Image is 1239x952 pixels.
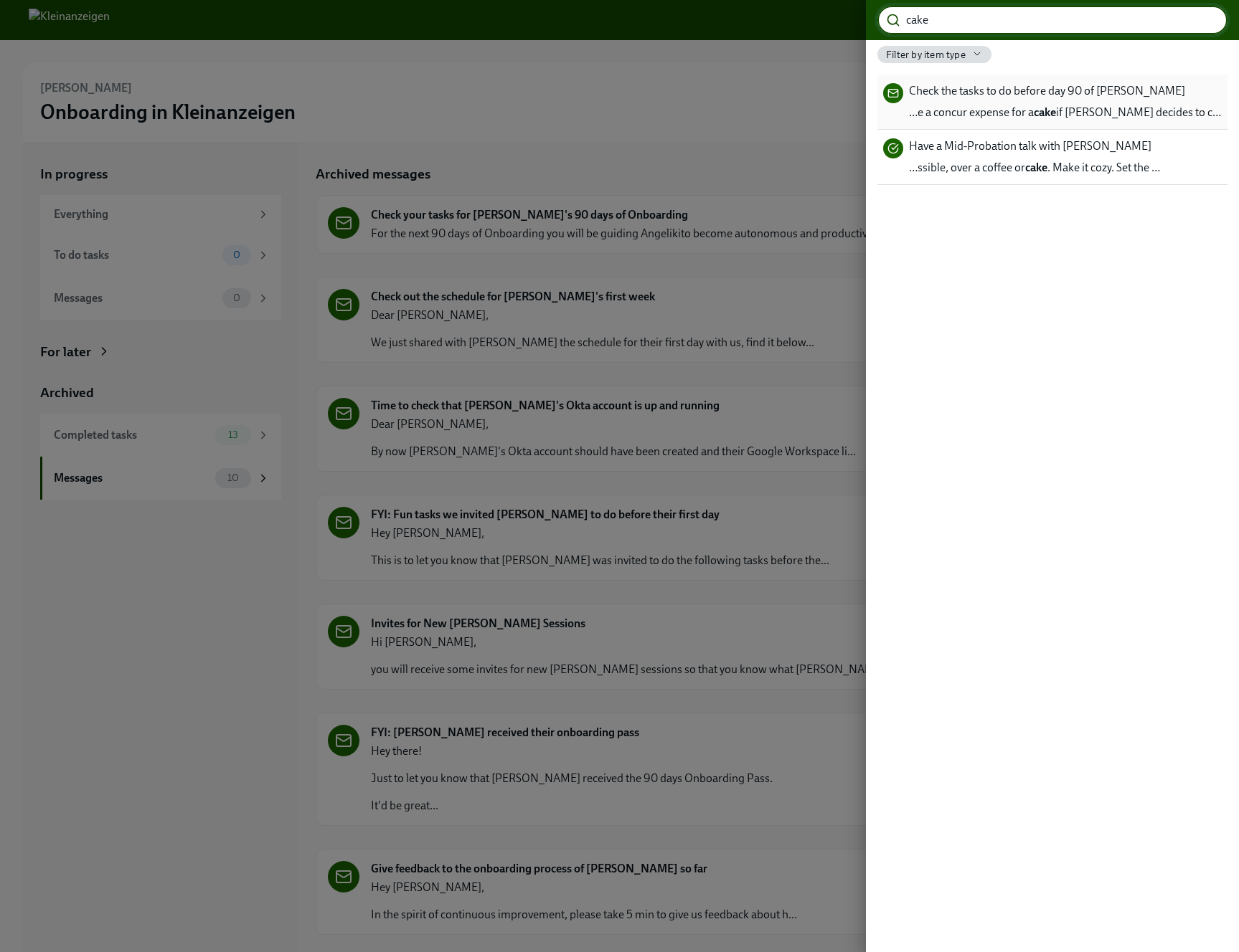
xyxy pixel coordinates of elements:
div: Message [883,83,903,103]
span: Have a Mid-Probation talk with [PERSON_NAME] [909,138,1151,154]
span: …e a concur expense for a if [PERSON_NAME] decides to c… [909,105,1221,120]
span: Check the tasks to do before day 90 of [PERSON_NAME] [909,83,1185,99]
div: Check the tasks to do before day 90 of [PERSON_NAME]…e a concur expense for acakeif [PERSON_NAME]... [877,75,1228,130]
div: Task [883,138,903,158]
strong: cake [1025,161,1047,174]
span: Filter by item type [886,48,966,62]
button: Filter by item type [877,46,991,63]
div: Have a Mid-Probation talk with [PERSON_NAME]…ssible, over a coffee orcake. Make it cozy. Set the … [877,130,1228,185]
span: …ssible, over a coffee or . Make it cozy. Set the … [909,160,1160,176]
strong: cake [1034,105,1056,119]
